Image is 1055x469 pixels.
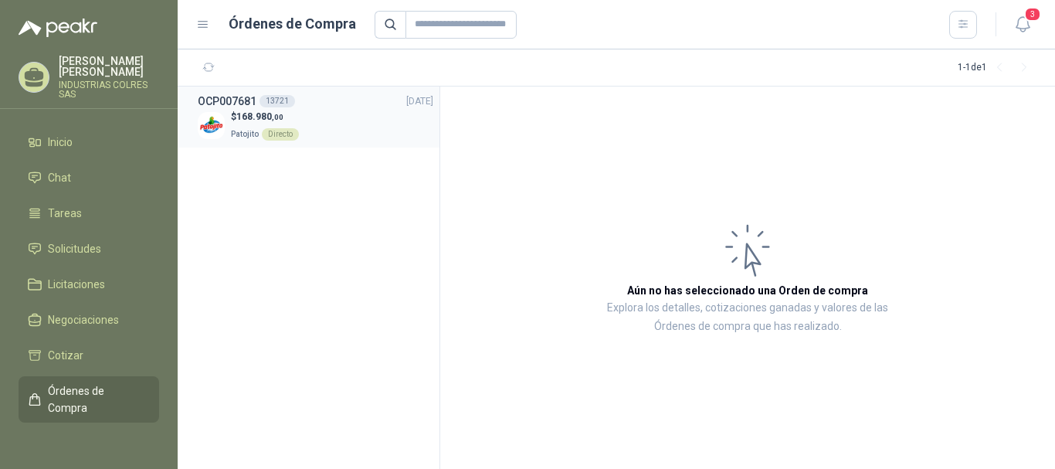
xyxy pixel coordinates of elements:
h1: Órdenes de Compra [229,13,356,35]
span: Cotizar [48,347,83,364]
span: Patojito [231,130,259,138]
span: Chat [48,169,71,186]
div: Directo [262,128,299,141]
span: Licitaciones [48,276,105,293]
div: 1 - 1 de 1 [958,56,1036,80]
a: Órdenes de Compra [19,376,159,423]
span: Tareas [48,205,82,222]
a: OCP00768113721[DATE] Company Logo$168.980,00PatojitoDirecto [198,93,433,141]
div: 13721 [260,95,295,107]
img: Logo peakr [19,19,97,37]
p: [PERSON_NAME] [PERSON_NAME] [59,56,159,77]
span: 168.980 [236,111,283,122]
a: Remisiones [19,429,159,458]
span: Solicitudes [48,240,101,257]
p: $ [231,110,299,124]
button: 3 [1009,11,1036,39]
span: [DATE] [406,94,433,109]
a: Solicitudes [19,234,159,263]
a: Inicio [19,127,159,157]
p: INDUSTRIAS COLRES SAS [59,80,159,99]
h3: Aún no has seleccionado una Orden de compra [627,282,868,299]
a: Cotizar [19,341,159,370]
a: Tareas [19,199,159,228]
img: Company Logo [198,112,225,139]
span: 3 [1024,7,1041,22]
a: Chat [19,163,159,192]
span: Órdenes de Compra [48,382,144,416]
a: Licitaciones [19,270,159,299]
span: Inicio [48,134,73,151]
a: Negociaciones [19,305,159,335]
p: Explora los detalles, cotizaciones ganadas y valores de las Órdenes de compra que has realizado. [595,299,901,336]
span: ,00 [272,113,283,121]
h3: OCP007681 [198,93,256,110]
span: Negociaciones [48,311,119,328]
